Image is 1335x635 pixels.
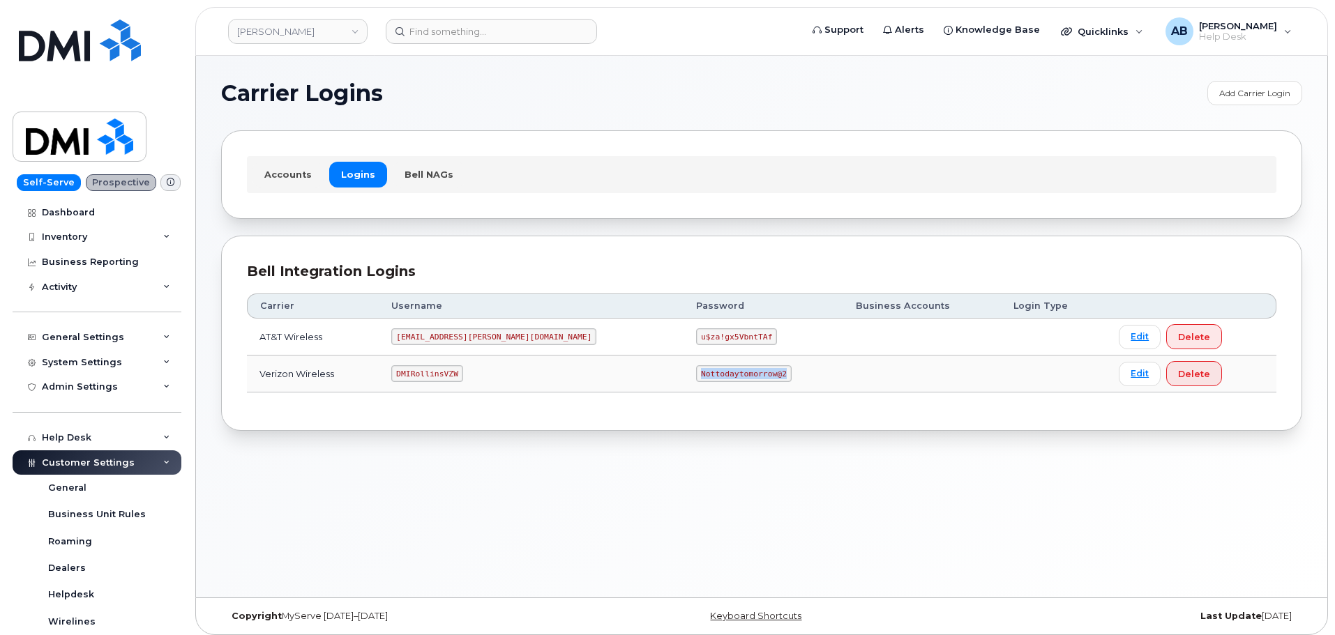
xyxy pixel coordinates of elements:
div: Bell Integration Logins [247,261,1276,282]
button: Delete [1166,324,1222,349]
div: [DATE] [942,611,1302,622]
div: MyServe [DATE]–[DATE] [221,611,582,622]
code: u$za!gx5VbntTAf [696,328,777,345]
strong: Last Update [1200,611,1262,621]
td: AT&T Wireless [247,319,379,355]
th: Password [684,293,843,319]
span: Delete [1178,367,1210,381]
a: Edit [1119,362,1161,386]
th: Username [379,293,684,319]
code: DMIRollinsVZW [391,365,462,382]
td: Verizon Wireless [247,355,379,392]
span: Carrier Logins [221,83,383,104]
a: Bell NAGs [393,162,465,187]
th: Carrier [247,293,379,319]
a: Add Carrier Login [1207,81,1302,105]
span: Delete [1178,330,1210,344]
code: [EMAIL_ADDRESS][PERSON_NAME][DOMAIN_NAME] [391,328,596,345]
code: Nottodaytomorrow@2 [696,365,791,382]
strong: Copyright [232,611,282,621]
th: Login Type [1001,293,1106,319]
a: Keyboard Shortcuts [710,611,801,621]
th: Business Accounts [843,293,1002,319]
a: Logins [329,162,387,187]
a: Edit [1119,325,1161,349]
button: Delete [1166,361,1222,386]
a: Accounts [252,162,324,187]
